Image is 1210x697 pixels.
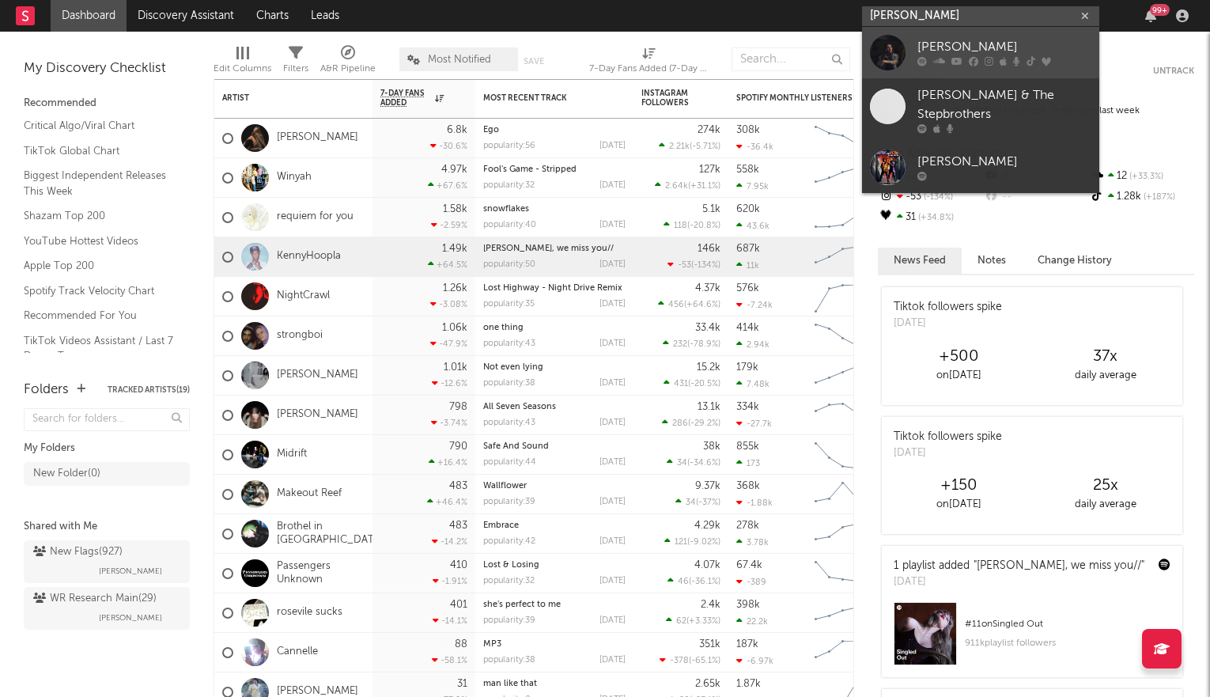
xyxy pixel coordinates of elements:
[443,204,467,214] div: 1.58k
[1089,187,1194,207] div: 1.28k
[690,459,718,468] span: -34.6 %
[736,639,758,650] div: 187k
[444,362,467,373] div: 1.01k
[428,259,467,270] div: +64.5 %
[442,323,467,333] div: 1.06k
[694,521,720,531] div: 4.29k
[277,210,354,224] a: requiem for you
[447,125,467,135] div: 6.8k
[443,283,467,294] div: 1.26k
[483,561,539,570] a: Lost & Losing
[483,521,626,530] div: Embrace
[667,457,720,468] div: ( )
[450,600,467,610] div: 401
[807,475,879,514] svg: Chart title
[882,602,1182,677] a: #11onSingled Out911kplaylist followers
[736,93,855,103] div: Spotify Monthly Listeners
[736,125,760,135] div: 308k
[599,181,626,190] div: [DATE]
[807,119,879,158] svg: Chart title
[916,214,954,222] span: +34.8 %
[24,307,174,324] a: Recommended For You
[670,657,689,665] span: -378
[658,299,720,309] div: ( )
[483,339,535,348] div: popularity: 43
[483,600,561,609] a: she's perfect to me
[449,521,467,531] div: 483
[1150,4,1170,16] div: 99 +
[674,222,687,230] span: 118
[886,366,1032,385] div: on [DATE]
[277,290,330,303] a: NightCrawl
[669,142,690,151] span: 2.21k
[442,244,467,254] div: 1.49k
[660,655,720,665] div: ( )
[483,181,535,190] div: popularity: 32
[589,59,708,78] div: 7-Day Fans Added (7-Day Fans Added)
[807,396,879,435] svg: Chart title
[886,347,1032,366] div: +500
[736,560,762,570] div: 67.4k
[428,180,467,191] div: +67.6 %
[807,593,879,633] svg: Chart title
[483,521,519,530] a: Embrace
[483,680,537,688] a: man like that
[483,680,626,688] div: man like that
[599,656,626,665] div: [DATE]
[1141,193,1175,202] span: +187 %
[277,448,307,461] a: Midrift
[99,562,162,581] span: [PERSON_NAME]
[736,339,769,350] div: 2.94k
[736,441,759,452] div: 855k
[483,165,577,174] a: Fool's Game - Stripped
[691,657,718,665] span: -65.1 %
[807,554,879,593] svg: Chart title
[24,381,69,400] div: Folders
[698,125,720,135] div: 274k
[690,538,718,547] span: -9.02 %
[878,248,962,274] button: News Feed
[277,521,384,547] a: Brothel in [GEOGRAPHIC_DATA]
[483,244,614,253] a: [PERSON_NAME], we miss you//
[483,403,626,411] div: All Seven Seasons
[677,459,687,468] span: 34
[483,482,626,491] div: Wallflower
[24,94,190,113] div: Recommended
[24,587,190,630] a: WR Research Main(29)[PERSON_NAME]
[736,323,759,333] div: 414k
[450,560,467,570] div: 410
[277,250,341,263] a: KennyHoopla
[483,656,535,665] div: popularity: 38
[663,339,720,349] div: ( )
[277,560,365,587] a: Passengers Unknown
[894,574,1144,590] div: [DATE]
[214,40,271,85] div: Edit Columns
[736,283,759,294] div: 576k
[736,244,760,254] div: 687k
[599,498,626,506] div: [DATE]
[699,639,720,650] div: 351k
[24,233,174,250] a: YouTube Hottest Videos
[690,419,718,428] span: -29.2 %
[676,617,686,626] span: 62
[736,616,768,627] div: 22.2k
[277,408,358,422] a: [PERSON_NAME]
[24,117,174,134] a: Critical Algo/Viral Chart
[736,481,760,491] div: 368k
[886,476,1032,495] div: +150
[695,481,720,491] div: 9.37k
[433,576,467,586] div: -1.91 %
[678,261,691,270] span: -53
[483,324,626,332] div: one thing
[277,487,342,501] a: Makeout Reef
[862,142,1099,193] a: [PERSON_NAME]
[962,248,1022,274] button: Notes
[667,259,720,270] div: ( )
[965,634,1170,653] div: 911k playlist followers
[24,439,190,458] div: My Folders
[894,316,1002,331] div: [DATE]
[894,558,1144,574] div: 1 playlist added
[917,38,1091,57] div: [PERSON_NAME]
[449,481,467,491] div: 483
[599,616,626,625] div: [DATE]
